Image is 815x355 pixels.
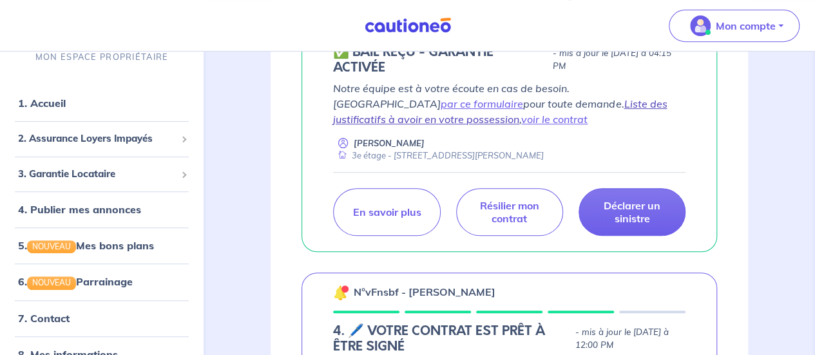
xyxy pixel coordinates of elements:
[18,131,176,146] span: 2. Assurance Loyers Impayés
[333,323,686,354] div: state: SIGNING-CONTRACT-IN-PROGRESS, Context: NEW,NO-CERTIFICATE,ALONE,LESSOR-DOCUMENTS
[354,284,495,300] p: n°vFnsbf - [PERSON_NAME]
[5,162,198,187] div: 3. Garantie Locataire
[354,137,425,149] p: [PERSON_NAME]
[333,285,349,300] img: 🔔
[669,10,800,42] button: illu_account_valid_menu.svgMon compte
[5,269,198,294] div: 6.NOUVEAUParrainage
[5,90,198,116] div: 1. Accueil
[521,113,588,126] a: voir le contrat
[5,233,198,258] div: 5.NOUVEAUMes bons plans
[5,126,198,151] div: 2. Assurance Loyers Impayés
[333,81,686,127] p: Notre équipe est à votre écoute en cas de besoin. [GEOGRAPHIC_DATA] pour toute demande. ,
[579,188,686,236] a: Déclarer un sinistre
[575,326,686,352] p: - mis à jour le [DATE] à 12:00 PM
[472,199,547,225] p: Résilier mon contrat
[18,203,141,216] a: 4. Publier mes annonces
[333,44,686,75] div: state: CONTRACT-VALIDATED, Context: NEW,NO-CERTIFICATE,ALONE,LESSOR-DOCUMENTS
[360,17,456,34] img: Cautioneo
[333,44,547,75] h5: ✅ BAIL REÇU - GARANTIE ACTIVÉE
[35,51,168,63] p: MON ESPACE PROPRIÉTAIRE
[441,97,523,110] a: par ce formulaire
[333,323,570,354] h5: 4. 🖊️ VOTRE CONTRAT EST PRÊT À ÊTRE SIGNÉ
[333,97,667,126] a: Liste des justificatifs à avoir en votre possession
[333,149,544,162] div: 3e étage - [STREET_ADDRESS][PERSON_NAME]
[5,305,198,331] div: 7. Contact
[18,167,176,182] span: 3. Garantie Locataire
[352,206,421,218] p: En savoir plus
[18,312,70,325] a: 7. Contact
[456,188,563,236] a: Résilier mon contrat
[333,188,440,236] a: En savoir plus
[18,239,154,252] a: 5.NOUVEAUMes bons plans
[553,47,686,73] p: - mis à jour le [DATE] à 04:15 PM
[690,15,711,36] img: illu_account_valid_menu.svg
[18,275,133,288] a: 6.NOUVEAUParrainage
[5,197,198,222] div: 4. Publier mes annonces
[716,18,776,34] p: Mon compte
[595,199,669,225] p: Déclarer un sinistre
[18,97,66,110] a: 1. Accueil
